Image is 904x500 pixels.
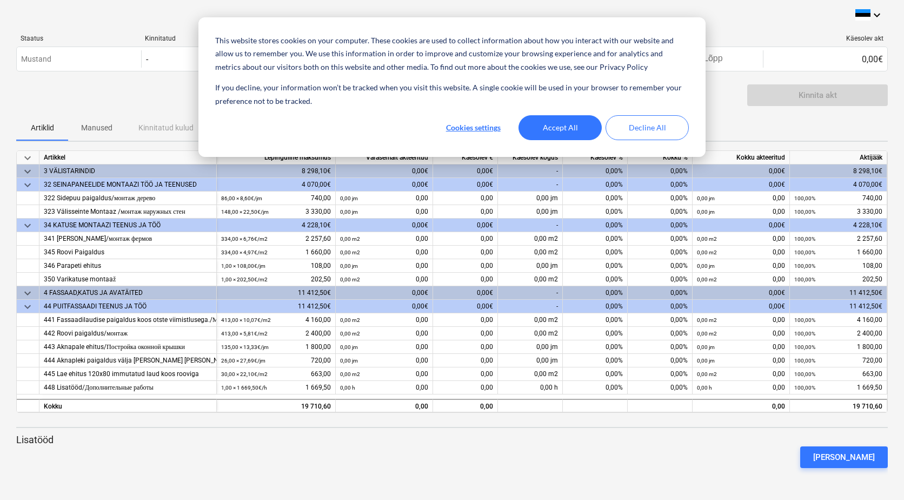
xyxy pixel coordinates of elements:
[498,246,563,259] div: 0,00 m2
[39,151,217,165] div: Artikkel
[693,286,790,300] div: 0,00€
[697,236,717,242] small: 0,00 m2
[697,246,785,259] div: 0,00
[794,331,815,337] small: 100,00%
[790,178,887,192] div: 4 070,00€
[340,331,360,337] small: 0,00 m2
[697,249,717,255] small: 0,00 m2
[433,192,498,205] div: 0,00
[628,273,693,286] div: 0,00%
[21,35,136,42] div: Staatus
[340,317,360,323] small: 0,00 m2
[519,115,602,140] button: Accept All
[697,277,717,282] small: 0,00 m2
[794,354,882,367] div: 720,00
[217,286,336,300] div: 11 412,50€
[21,300,34,313] span: keyboard_arrow_down
[340,371,360,377] small: 0,00 m2
[563,232,628,246] div: 0,00%
[498,192,563,205] div: 0,00 jm
[794,385,815,391] small: 100,00%
[794,259,882,273] div: 108,00
[433,354,498,367] div: 0,00
[563,367,628,381] div: 0,00%
[498,259,563,273] div: 0,00 jm
[794,236,815,242] small: 100,00%
[870,9,883,22] i: keyboard_arrow_down
[221,317,271,323] small: 413,00 × 10,07€ / m2
[221,236,268,242] small: 334,00 × 6,76€ / m2
[794,358,815,364] small: 100,00%
[498,367,563,381] div: 0,00 m2
[340,277,360,282] small: 0,00 m2
[215,81,689,108] p: If you decline, your information won’t be tracked when you visit this website. A single cookie wi...
[628,381,693,394] div: 0,00%
[794,344,815,350] small: 100,00%
[563,300,628,313] div: 0,00%
[628,219,693,232] div: 0,00%
[794,317,815,323] small: 100,00%
[628,354,693,367] div: 0,00%
[563,205,628,219] div: 0,00%
[697,313,785,327] div: 0,00
[340,367,428,381] div: 0,00
[433,286,498,300] div: 0,00€
[563,273,628,286] div: 0,00%
[340,195,358,201] small: 0,00 jm
[44,340,212,354] div: 443 Aknapale ehitus/Постройка оконной крышки
[21,165,34,178] span: keyboard_arrow_down
[563,381,628,394] div: 0,00%
[628,313,693,327] div: 0,00%
[693,300,790,313] div: 0,00€
[221,340,331,354] div: 1 800,00
[628,300,693,313] div: 0,00%
[44,192,212,205] div: 322 Sidepuu paigaldus/монтаж дерево
[340,273,428,286] div: 0,00
[628,165,693,178] div: 0,00%
[146,54,148,64] div: -
[340,192,428,205] div: 0,00
[563,178,628,192] div: 0,00%
[628,367,693,381] div: 0,00%
[44,219,212,232] div: 34 KATUSE MONTAAZI TEENUS JA TÖÖ
[340,236,360,242] small: 0,00 m2
[563,354,628,367] div: 0,00%
[336,178,433,192] div: 0,00€
[628,192,693,205] div: 0,00%
[563,165,628,178] div: 0,00%
[44,273,212,286] div: 350 Varikatuse montaaž
[44,178,212,192] div: 32 SEINAPANEELIDE MONTAAZI TÖÖ JA TEENUSED
[340,354,428,367] div: 0,00
[433,273,498,286] div: 0,00
[697,344,715,350] small: 0,00 jm
[336,286,433,300] div: 0,00€
[44,354,212,367] div: 444 Aknapleki paigaldus välja [PERSON_NAME] [PERSON_NAME] hüdroisolatsiooniga. podokonnik+gidroiz...
[498,340,563,354] div: 0,00 jm
[221,192,331,205] div: 740,00
[21,54,51,65] p: Mustand
[498,273,563,286] div: 0,00 m2
[628,151,693,165] div: Kokku %
[794,371,815,377] small: 100,00%
[340,385,355,391] small: 0,00 h
[790,151,887,165] div: Aktijääk
[198,17,706,157] div: Cookie banner
[221,385,267,391] small: 1,00 × 1 669,50€ / h
[794,313,882,327] div: 4 160,00
[697,340,785,354] div: 0,00
[29,122,55,134] p: Artiklid
[44,313,212,327] div: 441 Fassaadilaudise paigaldus koos otste viimistlusega./Монтаж фасадной доски с отделкой
[16,433,888,446] p: Lisatööd
[701,51,752,67] input: Lõpp
[498,151,563,165] div: Käesolev kogus
[21,179,34,192] span: keyboard_arrow_down
[340,259,428,273] div: 0,00
[433,300,498,313] div: 0,00€
[794,246,882,259] div: 1 660,00
[794,249,815,255] small: 100,00%
[697,354,785,367] div: 0,00
[697,263,715,269] small: 0,00 jm
[628,340,693,354] div: 0,00%
[790,300,887,313] div: 11 412,50€
[433,151,498,165] div: Käesolev €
